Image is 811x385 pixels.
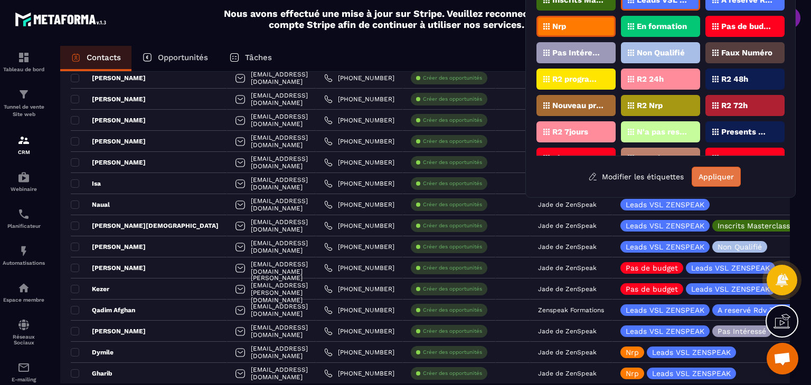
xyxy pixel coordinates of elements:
[71,158,146,167] p: [PERSON_NAME]
[3,186,45,192] p: Webinaire
[3,80,45,126] a: formationformationTunnel de vente Site web
[692,167,741,187] button: Appliquer
[245,53,272,62] p: Tâches
[71,222,219,230] p: [PERSON_NAME][DEMOGRAPHIC_DATA]
[718,306,804,314] p: A reservé Rdv Zenspeak
[3,103,45,118] p: Tunnel de vente Site web
[219,46,282,71] a: Tâches
[637,128,688,136] p: N'a pas reservé Rdv Zenspeak
[423,95,482,103] p: Créer des opportunités
[721,75,748,83] p: R2 48h
[552,75,603,83] p: R2 programmé
[552,102,603,109] p: Nouveau prospect
[721,155,772,162] p: RENDEZ-VOUS PROGRAMMé V1 (ZenSpeak à vie)
[71,95,146,103] p: [PERSON_NAME]
[652,349,731,356] p: Leads VSL ZENSPEAK
[423,349,482,356] p: Créer des opportunités
[71,327,146,335] p: [PERSON_NAME]
[131,46,219,71] a: Opportunités
[3,149,45,155] p: CRM
[538,285,597,293] p: Jade de ZenSpeak
[324,137,394,146] a: [PHONE_NUMBER]
[538,328,597,335] p: Jade de ZenSpeak
[538,306,604,314] p: Zenspeak Formations
[626,328,704,335] p: Leads VSL ZENSPEAK
[423,201,482,208] p: Créer des opportunités
[60,46,131,71] a: Contacts
[3,43,45,80] a: formationformationTableau de bord
[3,200,45,237] a: schedulerschedulerPlanificateur
[580,167,692,186] button: Modifier les étiquettes
[158,53,208,62] p: Opportunités
[17,88,30,101] img: formation
[652,370,731,377] p: Leads VSL ZENSPEAK
[17,171,30,184] img: automations
[324,179,394,188] a: [PHONE_NUMBER]
[324,348,394,357] a: [PHONE_NUMBER]
[718,328,766,335] p: Pas Intéressé
[71,348,114,357] p: Dymile
[17,361,30,374] img: email
[718,243,762,251] p: Non Qualifié
[71,285,109,293] p: Kezer
[423,74,482,82] p: Créer des opportunités
[324,369,394,378] a: [PHONE_NUMBER]
[17,208,30,220] img: scheduler
[423,328,482,335] p: Créer des opportunités
[17,319,30,331] img: social-network
[324,222,394,230] a: [PHONE_NUMBER]
[721,128,772,136] p: Presents Masterclass
[691,264,770,272] p: Leads VSL ZENSPEAK
[71,264,146,272] p: [PERSON_NAME]
[626,349,639,356] p: Nrp
[71,243,146,251] p: [PERSON_NAME]
[626,306,704,314] p: Leads VSL ZENSPEAK
[71,137,146,146] p: [PERSON_NAME]
[423,117,482,124] p: Créer des opportunités
[538,370,597,377] p: Jade de ZenSpeak
[324,200,394,209] a: [PHONE_NUMBER]
[324,158,394,167] a: [PHONE_NUMBER]
[626,285,678,293] p: Pas de budget
[423,180,482,187] p: Créer des opportunités
[324,116,394,124] a: [PHONE_NUMBER]
[423,222,482,229] p: Créer des opportunités
[324,264,394,272] a: [PHONE_NUMBER]
[538,264,597,272] p: Jade de ZenSpeak
[3,334,45,345] p: Réseaux Sociaux
[626,264,678,272] p: Pas de budget
[17,282,30,294] img: automations
[223,8,570,30] h2: Nous avons effectué une mise à jour sur Stripe. Veuillez reconnecter votre compte Stripe afin de ...
[17,51,30,64] img: formation
[423,159,482,166] p: Créer des opportunités
[721,23,772,30] p: Pas de budget
[626,243,704,251] p: Leads VSL ZENSPEAK
[637,23,687,30] p: En formation
[552,49,603,56] p: Pas Intéressé
[3,274,45,311] a: automationsautomationsEspace membre
[324,74,394,82] a: [PHONE_NUMBER]
[721,49,772,56] p: Faux Numéro
[3,66,45,72] p: Tableau de bord
[324,285,394,293] a: [PHONE_NUMBER]
[423,370,482,377] p: Créer des opportunités
[637,102,663,109] p: R2 Nrp
[552,23,566,30] p: Nrp
[3,126,45,163] a: formationformationCRM
[17,134,30,147] img: formation
[552,128,588,136] p: R2 7jours
[552,155,603,162] p: Absents Masterclass
[718,222,790,229] p: Inscrits Masterclass
[3,297,45,303] p: Espace membre
[71,74,146,82] p: [PERSON_NAME]
[71,306,135,314] p: Qadim Afghan
[324,243,394,251] a: [PHONE_NUMBER]
[15,9,110,29] img: logo
[691,285,770,293] p: Leads VSL ZENSPEAK
[3,237,45,274] a: automationsautomationsAutomatisations
[3,163,45,200] a: automationsautomationsWebinaire
[626,370,639,377] p: Nrp
[721,102,748,109] p: R2 72h
[3,223,45,229] p: Planificateur
[637,155,672,162] p: Stand By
